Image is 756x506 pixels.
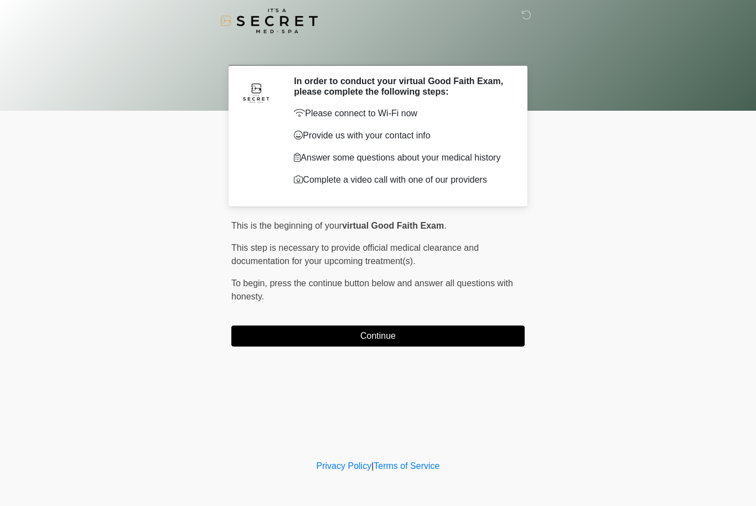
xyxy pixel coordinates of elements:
[220,8,318,33] img: It's A Secret Med Spa Logo
[294,173,508,187] p: Complete a video call with one of our providers
[231,278,270,288] span: To begin,
[240,76,273,109] img: Agent Avatar
[231,278,513,301] span: press the continue button below and answer all questions with honesty.
[223,40,533,60] h1: ‎ ‎
[294,151,508,164] p: Answer some questions about your medical history
[294,76,508,97] h2: In order to conduct your virtual Good Faith Exam, please complete the following steps:
[294,107,508,120] p: Please connect to Wi-Fi now
[231,221,342,230] span: This is the beginning of your
[231,243,479,266] span: This step is necessary to provide official medical clearance and documentation for your upcoming ...
[317,461,372,471] a: Privacy Policy
[342,221,444,230] strong: virtual Good Faith Exam
[294,129,508,142] p: Provide us with your contact info
[374,461,439,471] a: Terms of Service
[444,221,446,230] span: .
[231,326,525,347] button: Continue
[371,461,374,471] a: |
